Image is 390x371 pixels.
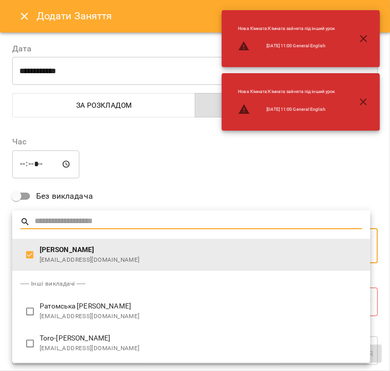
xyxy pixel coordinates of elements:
li: [DATE] 11:00 General English [230,36,343,56]
li: Нова Кімната : Кімната зайнята під інший урок [230,21,343,36]
span: Toro-[PERSON_NAME] [40,333,362,344]
span: Ратомська [PERSON_NAME] [40,301,362,312]
span: [EMAIL_ADDRESS][DOMAIN_NAME] [40,312,362,322]
span: ── Інші викладачі ── [20,280,85,287]
span: [EMAIL_ADDRESS][DOMAIN_NAME] [40,255,362,265]
li: [DATE] 11:00 General English [230,99,343,119]
span: [PERSON_NAME] [40,245,362,255]
li: Нова Кімната : Кімната зайнята під інший урок [230,84,343,99]
span: [EMAIL_ADDRESS][DOMAIN_NAME] [40,344,362,354]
